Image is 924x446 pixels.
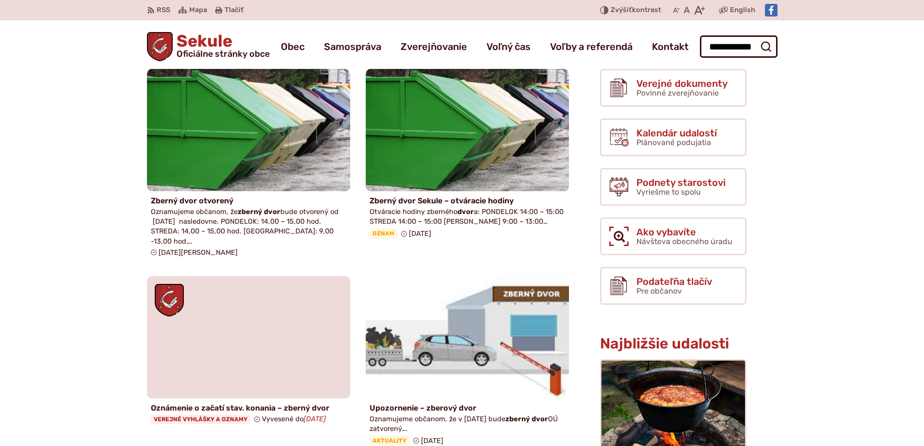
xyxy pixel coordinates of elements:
[370,415,558,433] span: Oznamujeme občanom, že v [DATE] bude OÚ zatvorený….
[189,4,207,16] span: Mapa
[636,138,711,147] span: Plánované podujatia
[225,6,243,15] span: Tlačiť
[324,33,381,60] a: Samospráva
[457,208,474,216] strong: dvor
[611,6,661,15] span: kontrast
[157,4,170,16] span: RSS
[281,33,305,60] a: Obec
[370,229,397,238] span: Oznam
[600,267,746,305] a: Podateľňa tlačív Pre občanov
[636,128,717,138] span: Kalendár udalostí
[600,217,746,255] a: Ako vybavíte Návšteva obecného úradu
[409,230,431,238] span: [DATE]
[147,32,270,61] a: Logo Sekule, prejsť na domovskú stránku.
[401,33,467,60] a: Zverejňovanie
[505,415,548,423] strong: zberný dvor
[636,286,682,296] span: Pre občanov
[636,227,732,237] span: Ako vybavíte
[728,4,757,16] a: English
[151,403,346,413] h4: Oznámenie o začatí stav. konania – zberný dvor
[550,33,632,60] a: Voľby a referendá
[370,208,564,226] span: Otváracie hodiny zberného a: PONDELOK 14:00 – 15:00 STREDA 14:00 – 15:00 [PERSON_NAME] 9:00 – 13:00…
[151,208,339,245] span: Oznamujeme občanom, že bude otvorený od [DATE] nasledovne. PONDELOK: 14,00 – 15,00 hod. STREDA: 1...
[636,187,701,197] span: Vyriešme to spolu
[177,50,270,58] span: Oficiálne stránky obce
[611,6,632,14] span: Zvýšiť
[366,69,569,243] a: Zberný dvor Sekule – otváracie hodiny Otváracie hodiny zbernéhodvora: PONDELOK 14:00 – 15:00 STRE...
[636,78,728,89] span: Verejné dokumenty
[147,69,350,261] a: Zberný dvor otvorený Oznamujeme občanom, žezberný dvorbude otvorený od [DATE] nasledovne. PONDELO...
[421,437,443,445] span: [DATE]
[370,403,565,413] h4: Upozornenie – zberový dvor
[147,32,173,61] img: Prejsť na domovskú stránku
[370,196,565,205] h4: Zberný dvor Sekule – otváracie hodiny
[600,336,746,352] h3: Najbližšie udalosti
[600,168,746,206] a: Podnety starostovi Vyriešme to spolu
[159,248,238,257] span: [DATE][PERSON_NAME]
[636,177,726,188] span: Podnety starostovi
[636,88,719,98] span: Povinné zverejňovanie
[151,196,346,205] h4: Zberný dvor otvorený
[600,118,746,156] a: Kalendár udalostí Plánované podujatia
[730,4,755,16] span: English
[652,33,689,60] a: Kontakt
[304,415,326,423] em: [DATE]
[238,208,280,216] strong: zberný dvor
[262,415,326,423] span: Vyvesené do
[765,4,778,17] img: Prejsť na Facebook stránku
[151,414,250,424] span: Verejné vyhlášky a oznamy
[147,276,350,428] a: Oznámenie o začatí stav. konania – zberný dvor Verejné vyhlášky a oznamy Vyvesené do[DATE]
[173,33,270,58] span: Sekule
[600,69,746,107] a: Verejné dokumenty Povinné zverejňovanie
[370,436,409,446] span: Aktuality
[636,237,732,246] span: Návšteva obecného úradu
[636,276,712,287] span: Podateľňa tlačív
[486,33,531,60] a: Voľný čas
